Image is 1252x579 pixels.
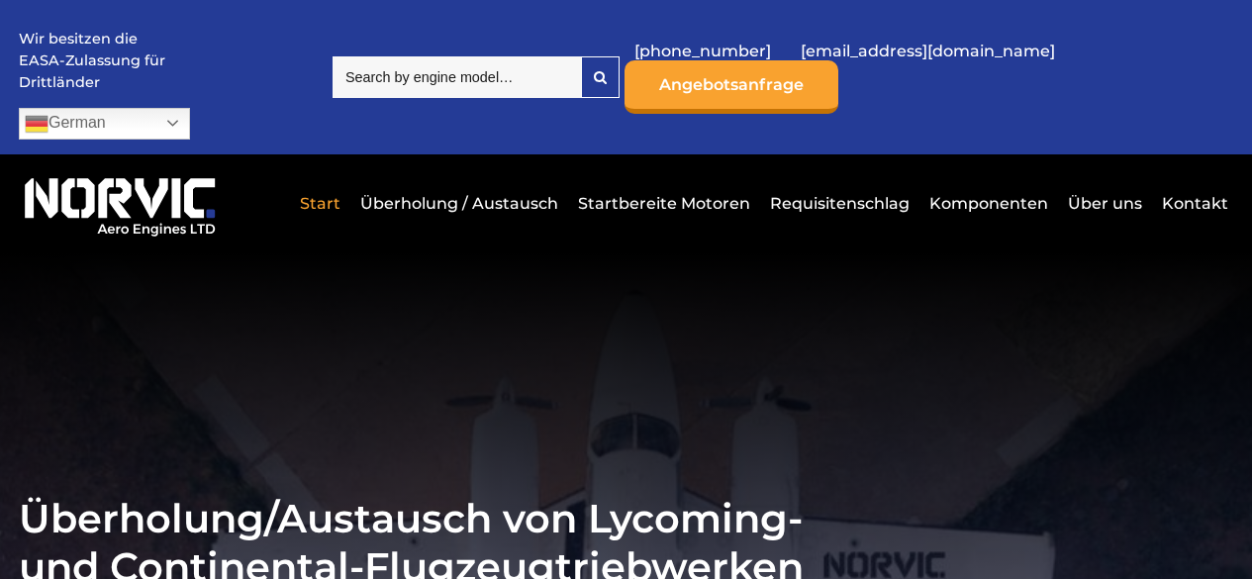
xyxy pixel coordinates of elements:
[19,29,167,93] p: Wir besitzen die EASA-Zulassung für Drittländer
[625,27,781,75] a: [PHONE_NUMBER]
[25,112,48,136] img: de
[765,179,915,228] a: Requisitenschlag
[1157,179,1228,228] a: Kontakt
[295,179,345,228] a: Start
[791,27,1065,75] a: [EMAIL_ADDRESS][DOMAIN_NAME]
[1063,179,1147,228] a: Über uns
[333,56,581,98] input: Search by engine model…
[625,60,838,114] a: Angebotsanfrage
[355,179,563,228] a: Überholung / Austausch
[19,169,222,238] img: Norvic Aero Engines-Logo
[19,108,190,140] a: German
[573,179,755,228] a: Startbereite Motoren
[924,179,1053,228] a: Komponenten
